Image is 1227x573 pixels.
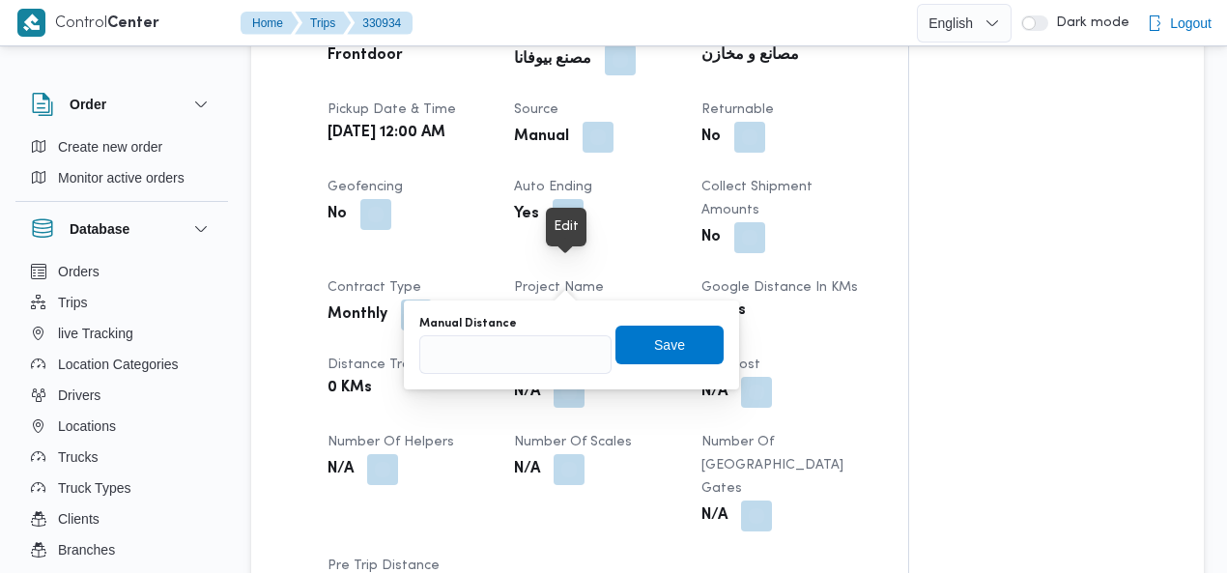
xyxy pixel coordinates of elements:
[23,442,220,473] button: Trucks
[514,300,587,323] b: frontdoor
[701,281,858,294] span: Google distance in KMs
[701,300,746,323] b: 0 KMs
[23,287,220,318] button: Trips
[31,217,213,241] button: Database
[328,203,347,226] b: No
[514,126,569,149] b: Manual
[554,215,579,239] div: Edit
[23,380,220,411] button: Drivers
[514,281,604,294] span: Project Name
[514,48,591,72] b: مصنع بيوفانا
[58,538,115,561] span: Branches
[701,103,774,116] span: Returnable
[328,281,421,294] span: Contract Type
[701,181,813,216] span: Collect Shipment Amounts
[23,503,220,534] button: Clients
[514,103,558,116] span: Source
[615,326,724,364] button: Save
[58,166,185,189] span: Monitor active orders
[654,333,685,357] span: Save
[328,358,446,371] span: Distance Traveled
[328,122,445,145] b: [DATE] 12:00 AM
[58,415,116,438] span: Locations
[70,93,106,116] h3: Order
[701,381,728,404] b: N/A
[107,16,159,31] b: Center
[58,135,162,158] span: Create new order
[58,507,100,530] span: Clients
[1170,12,1212,35] span: Logout
[70,217,129,241] h3: Database
[701,44,799,68] b: مصانع و مخازن
[15,131,228,201] div: Order
[58,291,88,314] span: Trips
[58,322,133,345] span: live Tracking
[23,162,220,193] button: Monitor active orders
[347,12,413,35] button: 330934
[17,9,45,37] img: X8yXhbKr1z7QwAAAABJRU5ErkJggg==
[328,458,354,481] b: N/A
[701,126,721,149] b: No
[328,181,403,193] span: Geofencing
[701,226,721,249] b: No
[328,103,456,116] span: Pickup date & time
[58,353,179,376] span: Location Categories
[23,318,220,349] button: live Tracking
[295,12,351,35] button: Trips
[23,534,220,565] button: Branches
[23,131,220,162] button: Create new order
[58,476,130,500] span: Truck Types
[701,504,728,528] b: N/A
[701,436,843,495] span: Number of [GEOGRAPHIC_DATA] Gates
[514,436,632,448] span: Number of Scales
[58,384,100,407] span: Drivers
[328,377,372,400] b: 0 KMs
[58,445,98,469] span: Trucks
[1139,4,1219,43] button: Logout
[514,458,540,481] b: N/A
[514,181,592,193] span: Auto Ending
[328,44,403,68] b: Frontdoor
[23,349,220,380] button: Location Categories
[514,381,540,404] b: N/A
[23,411,220,442] button: Locations
[1048,15,1129,31] span: Dark mode
[31,93,213,116] button: Order
[241,12,299,35] button: Home
[328,436,454,448] span: Number of Helpers
[419,316,517,331] label: Manual Distance
[23,256,220,287] button: Orders
[23,473,220,503] button: Truck Types
[514,203,539,226] b: Yes
[58,260,100,283] span: Orders
[328,303,387,327] b: Monthly
[328,559,440,572] span: Pre Trip Distance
